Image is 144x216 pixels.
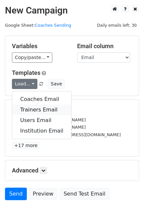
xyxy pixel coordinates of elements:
h5: 20 Recipients [12,106,132,113]
h2: New Campaign [5,5,139,16]
a: Send Test Email [59,188,110,200]
span: Daily emails left: 30 [95,22,139,29]
small: [EMAIL_ADDRESS][DOMAIN_NAME] [12,125,86,130]
a: Coaches Sending [35,23,71,28]
a: Coaches Email [12,94,71,105]
small: Google Sheet: [5,23,71,28]
h5: Variables [12,43,67,50]
a: Send [5,188,27,200]
a: Templates [12,69,40,76]
a: Copy/paste... [12,52,52,63]
a: +17 more [12,141,40,150]
h5: Advanced [12,167,132,174]
a: Users Email [12,115,71,126]
a: Trainers Email [12,105,71,115]
button: Save [48,79,65,89]
a: Institution Email [12,126,71,136]
a: Load... [12,79,37,89]
small: [PERSON_NAME][EMAIL_ADDRESS][DOMAIN_NAME] [12,132,121,137]
h5: Email column [77,43,132,50]
a: Preview [28,188,58,200]
small: [EMAIL_ADDRESS][DOMAIN_NAME] [12,117,86,122]
a: Daily emails left: 30 [95,23,139,28]
iframe: Chat Widget [111,184,144,216]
